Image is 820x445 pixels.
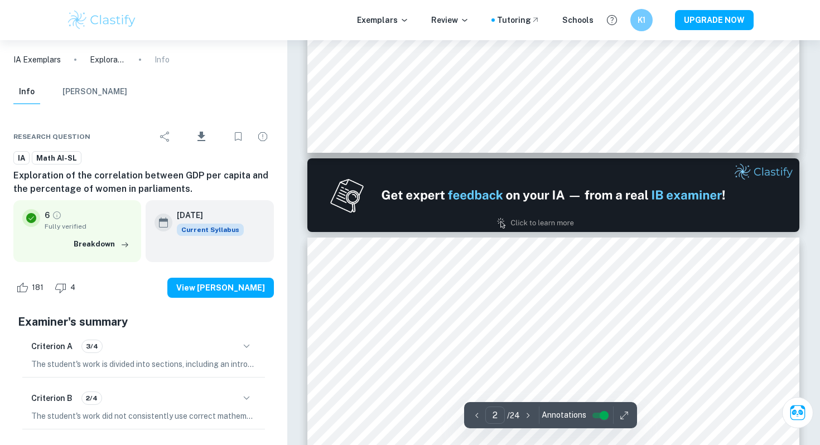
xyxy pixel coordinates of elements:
button: Info [13,80,40,104]
a: Tutoring [497,14,540,26]
span: 181 [26,282,50,293]
span: Fully verified [45,221,132,231]
p: 6 [45,209,50,221]
p: Exemplars [357,14,409,26]
h6: [DATE] [177,209,235,221]
button: UPGRADE NOW [675,10,754,30]
a: IA [13,151,30,165]
button: View [PERSON_NAME] [167,278,274,298]
img: Clastify logo [66,9,137,31]
span: Research question [13,132,90,142]
span: 4 [64,282,81,293]
div: Share [154,125,176,148]
div: This exemplar is based on the current syllabus. Feel free to refer to it for inspiration/ideas wh... [177,224,244,236]
button: K1 [630,9,653,31]
span: Math AI-SL [32,153,81,164]
div: Download [179,122,225,151]
span: Current Syllabus [177,224,244,236]
h6: Criterion B [31,392,73,404]
button: Ask Clai [782,397,813,428]
h6: K1 [635,14,648,26]
a: Schools [562,14,594,26]
p: Review [431,14,469,26]
a: Grade fully verified [52,210,62,220]
h6: Exploration of the correlation between GDP per capita and the percentage of women in parliaments. [13,169,274,196]
div: Report issue [252,125,274,148]
p: / 24 [507,409,520,422]
h6: Criterion A [31,340,73,352]
span: 3/4 [82,341,102,351]
button: Help and Feedback [602,11,621,30]
p: Info [155,54,170,66]
button: Breakdown [71,236,132,253]
a: IA Exemplars [13,54,61,66]
p: The student's work did not consistently use correct mathematical notation, symbols, and terminolo... [31,410,256,422]
h5: Examiner's summary [18,313,269,330]
span: Annotations [542,409,586,421]
p: The student's work is divided into sections, including an introduction, body, and conclusion, but... [31,358,256,370]
div: Dislike [52,279,81,297]
img: Ad [307,158,799,232]
div: Like [13,279,50,297]
div: Bookmark [227,125,249,148]
span: IA [14,153,29,164]
a: Math AI-SL [32,151,81,165]
p: Exploration of the correlation between GDP per capita and the percentage of women in parliaments. [90,54,126,66]
button: [PERSON_NAME] [62,80,127,104]
span: 2/4 [82,393,102,403]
